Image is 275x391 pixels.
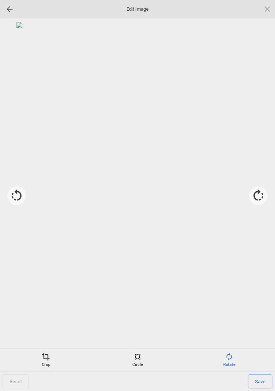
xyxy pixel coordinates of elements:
span: Click here or hit ESC to close picker [263,5,271,13]
div: Go back [4,3,16,15]
div: Circle [94,353,181,367]
span: Save [248,374,272,388]
div: Rotate -90° [7,186,26,205]
div: Rotate [185,353,273,367]
span: Edit Image [101,6,174,13]
div: Rotate 90° [249,186,268,205]
div: Crop [2,353,90,367]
